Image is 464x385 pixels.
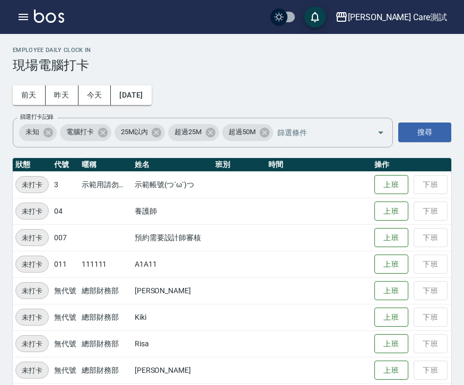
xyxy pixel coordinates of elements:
th: 代號 [51,158,79,172]
span: 未打卡 [16,206,48,217]
span: 未打卡 [16,365,48,376]
td: [PERSON_NAME] [132,357,213,383]
span: 未打卡 [16,285,48,296]
button: 今天 [78,85,111,105]
div: 未知 [19,124,57,141]
button: 上班 [374,281,408,301]
h3: 現場電腦打卡 [13,58,451,73]
span: 未打卡 [16,312,48,323]
button: 上班 [374,228,408,248]
button: 上班 [374,334,408,354]
span: 超過50M [222,127,262,137]
div: 25M以內 [115,124,165,141]
button: save [304,6,326,28]
img: Logo [34,10,64,23]
td: 無代號 [51,277,79,304]
td: [PERSON_NAME] [132,277,213,304]
button: 上班 [374,175,408,195]
span: 未打卡 [16,179,48,190]
span: 25M以內 [115,127,154,137]
td: 無代號 [51,357,79,383]
td: 007 [51,224,79,251]
td: 預約需要設計師審核 [132,224,213,251]
span: 超過25M [168,127,208,137]
td: 養護師 [132,198,213,224]
button: 上班 [374,255,408,274]
button: 搜尋 [398,122,451,142]
input: 篩選條件 [275,123,358,142]
td: 無代號 [51,330,79,357]
td: Risa [132,330,213,357]
button: [PERSON_NAME] Care測試 [331,6,451,28]
th: 時間 [266,158,372,172]
span: 未知 [19,127,46,137]
div: 超過50M [222,124,273,141]
td: 總部財務部 [79,277,132,304]
button: Open [372,124,389,141]
div: 超過25M [168,124,219,141]
span: 未打卡 [16,232,48,243]
td: 3 [51,171,79,198]
button: [DATE] [111,85,151,105]
div: [PERSON_NAME] Care測試 [348,11,447,24]
button: 前天 [13,85,46,105]
span: 未打卡 [16,338,48,349]
td: Kiki [132,304,213,330]
td: 011 [51,251,79,277]
th: 暱稱 [79,158,132,172]
button: 昨天 [46,85,78,105]
button: 上班 [374,308,408,327]
label: 篩選打卡記錄 [20,113,54,121]
td: 總部財務部 [79,357,132,383]
span: 電腦打卡 [60,127,100,137]
button: 上班 [374,361,408,380]
td: 總部財務部 [79,304,132,330]
td: 111111 [79,251,132,277]
td: 示範帳號(つ´ω`)つ [132,171,213,198]
h2: Employee Daily Clock In [13,47,451,54]
td: 示範用請勿理會(Ou<) [79,171,132,198]
span: 未打卡 [16,259,48,270]
th: 班別 [213,158,266,172]
td: 無代號 [51,304,79,330]
th: 姓名 [132,158,213,172]
td: A1A11 [132,251,213,277]
td: 04 [51,198,79,224]
th: 狀態 [13,158,51,172]
button: 上班 [374,202,408,221]
div: 電腦打卡 [60,124,111,141]
td: 總部財務部 [79,330,132,357]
